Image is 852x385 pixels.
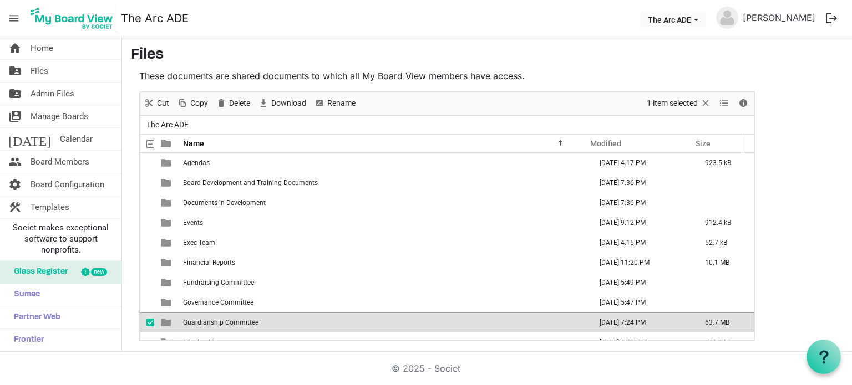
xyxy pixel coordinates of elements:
[693,153,754,173] td: 923.5 kB is template cell column header Size
[8,261,68,283] span: Glass Register
[140,273,154,292] td: checkbox
[154,312,180,332] td: is template cell column header type
[588,273,693,292] td: July 14, 2025 5:49 PM column header Modified
[154,233,180,253] td: is template cell column header type
[180,332,588,352] td: Meeting Minutes is template cell column header Name
[214,96,252,110] button: Delete
[8,37,22,59] span: home
[180,173,588,193] td: Board Development and Training Documents is template cell column header Name
[183,159,210,167] span: Agendas
[154,193,180,213] td: is template cell column header type
[140,253,154,273] td: checkbox
[175,96,210,110] button: Copy
[270,96,307,110] span: Download
[693,332,754,352] td: 301.0 kB is template cell column header Size
[173,92,212,115] div: Copy
[8,105,22,127] span: switch_account
[27,4,116,32] img: My Board View Logo
[154,332,180,352] td: is template cell column header type
[154,253,180,273] td: is template cell column header type
[588,153,693,173] td: June 04, 2025 4:17 PM column header Modified
[31,105,88,127] span: Manage Boards
[8,151,22,173] span: people
[8,173,22,196] span: settings
[693,253,754,273] td: 10.1 MB is template cell column header Size
[183,219,203,227] span: Events
[392,363,460,374] a: © 2025 - Societ
[820,7,843,30] button: logout
[588,193,693,213] td: January 15, 2025 7:36 PM column header Modified
[154,153,180,173] td: is template cell column header type
[31,83,74,105] span: Admin Files
[183,179,318,187] span: Board Development and Training Documents
[8,60,22,82] span: folder_shared
[180,253,588,273] td: Financial Reports is template cell column header Name
[31,173,104,196] span: Board Configuration
[3,8,24,29] span: menu
[180,153,588,173] td: Agendas is template cell column header Name
[8,83,22,105] span: folder_shared
[8,329,44,351] span: Frontier
[154,173,180,193] td: is template cell column header type
[590,139,621,148] span: Modified
[60,128,93,150] span: Calendar
[693,233,754,253] td: 52.7 kB is template cell column header Size
[693,213,754,233] td: 912.4 kB is template cell column header Size
[588,253,693,273] td: August 13, 2025 11:20 PM column header Modified
[180,312,588,332] td: Guardianship Committee is template cell column header Name
[142,96,171,110] button: Cut
[641,12,706,27] button: The Arc ADE dropdownbutton
[183,338,232,346] span: Meeting Minutes
[5,222,116,255] span: Societ makes exceptional software to support nonprofits.
[696,139,711,148] span: Size
[183,239,215,247] span: Exec Team
[588,233,693,253] td: June 04, 2025 4:15 PM column header Modified
[183,199,266,207] span: Documents in Development
[154,273,180,292] td: is template cell column header type
[715,92,734,115] div: View
[588,213,693,233] td: March 03, 2025 9:12 PM column header Modified
[228,96,251,110] span: Delete
[139,69,755,83] p: These documents are shared documents to which all My Board View members have access.
[140,193,154,213] td: checkbox
[31,37,53,59] span: Home
[140,233,154,253] td: checkbox
[140,213,154,233] td: checkbox
[140,173,154,193] td: checkbox
[310,92,359,115] div: Rename
[326,96,357,110] span: Rename
[156,96,170,110] span: Cut
[31,60,48,82] span: Files
[91,268,107,276] div: new
[693,312,754,332] td: 63.7 MB is template cell column header Size
[693,193,754,213] td: is template cell column header Size
[154,213,180,233] td: is template cell column header type
[27,4,121,32] a: My Board View Logo
[8,284,40,306] span: Sumac
[189,96,209,110] span: Copy
[717,96,731,110] button: View dropdownbutton
[131,46,843,65] h3: Files
[31,196,69,218] span: Templates
[312,96,358,110] button: Rename
[140,153,154,173] td: checkbox
[180,233,588,253] td: Exec Team is template cell column header Name
[736,96,751,110] button: Details
[254,92,310,115] div: Download
[716,7,738,29] img: no-profile-picture.svg
[588,332,693,352] td: June 12, 2025 8:41 PM column header Modified
[738,7,820,29] a: [PERSON_NAME]
[693,173,754,193] td: is template cell column header Size
[212,92,254,115] div: Delete
[588,173,693,193] td: January 15, 2025 7:36 PM column header Modified
[588,292,693,312] td: July 14, 2025 5:47 PM column header Modified
[144,118,191,132] span: The Arc ADE
[180,273,588,292] td: Fundraising Committee is template cell column header Name
[180,213,588,233] td: Events is template cell column header Name
[183,279,254,286] span: Fundraising Committee
[180,193,588,213] td: Documents in Development is template cell column header Name
[8,196,22,218] span: construction
[645,96,713,110] button: Selection
[140,312,154,332] td: checkbox
[646,96,699,110] span: 1 item selected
